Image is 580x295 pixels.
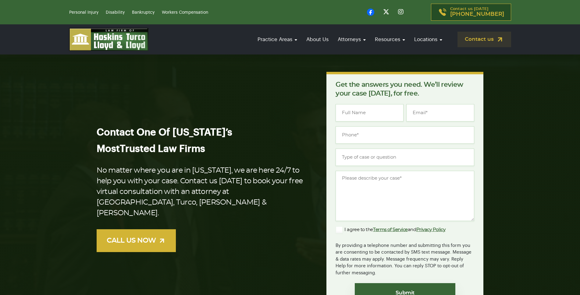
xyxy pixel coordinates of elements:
a: CALL US NOW [97,229,176,252]
a: Privacy Policy [416,227,446,232]
a: Workers Compensation [162,10,208,15]
div: By providing a telephone number and submitting this form you are consenting to be contacted by SM... [336,238,474,277]
a: Disability [106,10,125,15]
p: Get the answers you need. We’ll review your case [DATE], for free. [336,80,474,98]
input: Email* [406,104,474,121]
p: Contact us [DATE] [450,7,504,17]
span: Most [97,144,120,154]
a: Practice Areas [254,31,300,48]
a: Bankruptcy [132,10,155,15]
a: About Us [303,31,332,48]
a: Contact us [457,32,511,47]
a: Contact us [DATE][PHONE_NUMBER] [431,4,511,21]
a: Locations [411,31,445,48]
span: Contact One Of [US_STATE]’s [97,128,232,137]
span: Trusted Law Firms [120,144,205,154]
img: arrow-up-right-light.svg [158,237,166,244]
img: logo [69,28,148,51]
p: No matter where you are in [US_STATE], we are here 24/7 to help you with your case. Contact us [D... [97,165,307,219]
a: Resources [372,31,408,48]
a: Terms of Service [373,227,408,232]
input: Type of case or question [336,149,474,166]
a: Personal Injury [69,10,98,15]
label: I agree to the and [336,226,445,234]
input: Phone* [336,126,474,144]
a: Attorneys [335,31,369,48]
span: [PHONE_NUMBER] [450,11,504,17]
input: Full Name [336,104,404,121]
